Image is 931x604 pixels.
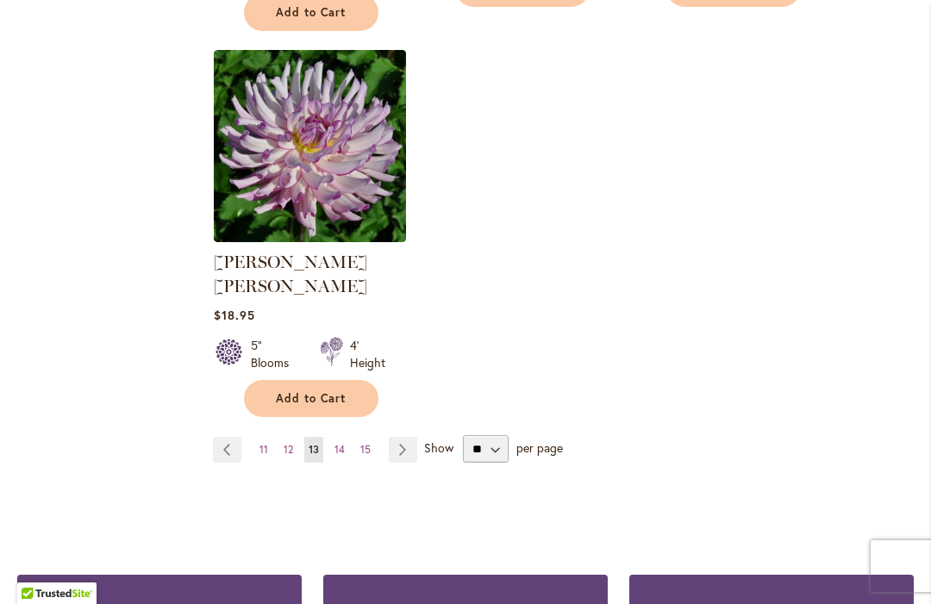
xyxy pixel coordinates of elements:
[251,337,299,371] div: 5" Blooms
[334,443,345,456] span: 14
[244,380,378,417] button: Add to Cart
[309,443,319,456] span: 13
[284,443,293,456] span: 12
[330,437,349,463] a: 14
[255,437,272,463] a: 11
[424,439,453,456] span: Show
[13,543,61,591] iframe: Launch Accessibility Center
[360,443,371,456] span: 15
[214,50,406,242] img: LEILA SAVANNA ROSE
[350,337,385,371] div: 4' Height
[214,307,255,323] span: $18.95
[516,439,563,456] span: per page
[259,443,268,456] span: 11
[214,229,406,246] a: LEILA SAVANNA ROSE
[276,391,347,406] span: Add to Cart
[356,437,375,463] a: 15
[276,5,347,20] span: Add to Cart
[214,252,367,296] a: [PERSON_NAME] [PERSON_NAME]
[279,437,297,463] a: 12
